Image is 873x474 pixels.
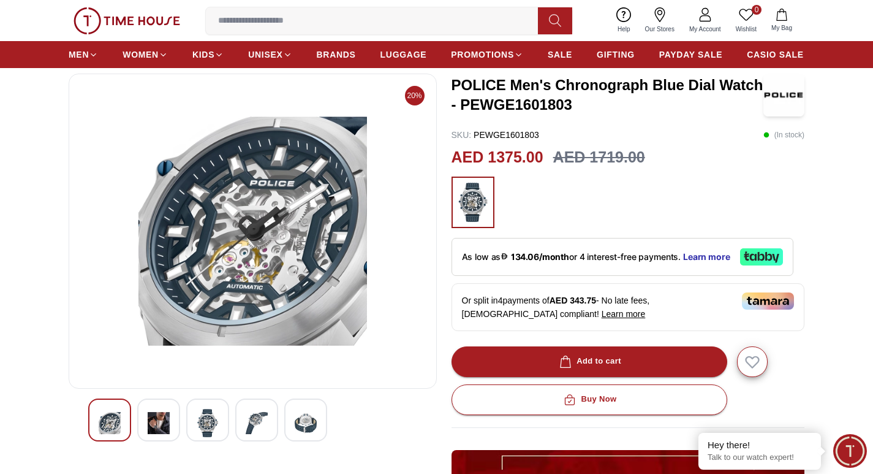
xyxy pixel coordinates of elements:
[708,439,812,451] div: Hey there!
[69,48,89,61] span: MEN
[597,48,635,61] span: GIFTING
[248,44,292,66] a: UNISEX
[452,283,804,331] div: Or split in 4 payments of - No late fees, [DEMOGRAPHIC_DATA] compliant!
[553,146,645,169] h3: AED 1719.00
[458,183,488,222] img: ...
[69,44,98,66] a: MEN
[684,25,726,34] span: My Account
[763,74,804,117] img: POLICE Men's Chronograph Blue Dial Watch - PEWGE1601803
[123,48,159,61] span: WOMEN
[752,5,762,15] span: 0
[192,48,214,61] span: KIDS
[659,48,722,61] span: PAYDAY SALE
[548,44,572,66] a: SALE
[659,44,722,66] a: PAYDAY SALE
[452,384,727,415] button: Buy Now
[246,409,268,437] img: POLICE Men's Chronograph Blue Dial Watch - PEWGE1601803
[548,48,572,61] span: SALE
[764,6,799,35] button: My Bag
[610,5,638,36] a: Help
[708,453,812,463] p: Talk to our watch expert!
[452,130,472,140] span: SKU :
[452,75,763,115] h3: POLICE Men's Chronograph Blue Dial Watch - PEWGE1601803
[74,7,180,34] img: ...
[602,309,646,319] span: Learn more
[295,409,317,437] img: POLICE Men's Chronograph Blue Dial Watch - PEWGE1601803
[380,48,427,61] span: LUGGAGE
[192,44,224,66] a: KIDS
[731,25,762,34] span: Wishlist
[380,44,427,66] a: LUGGAGE
[451,48,514,61] span: PROMOTIONS
[550,296,596,305] span: AED 343.75
[452,146,543,169] h2: AED 1375.00
[747,44,804,66] a: CASIO SALE
[405,86,425,105] span: 20%
[763,129,804,141] p: ( In stock )
[197,409,219,437] img: POLICE Men's Chronograph Blue Dial Watch - PEWGE1601803
[317,48,356,61] span: BRANDS
[148,409,170,437] img: POLICE Men's Chronograph Blue Dial Watch - PEWGE1601803
[451,44,523,66] a: PROMOTIONS
[742,292,794,310] img: Tamara
[640,25,679,34] span: Our Stores
[452,129,539,141] p: PEWGE1601803
[747,48,804,61] span: CASIO SALE
[99,409,121,437] img: POLICE Men's Chronograph Blue Dial Watch - PEWGE1601803
[613,25,635,34] span: Help
[597,44,635,66] a: GIFTING
[833,434,867,468] div: Chat Widget
[452,346,727,377] button: Add to cart
[79,84,426,378] img: POLICE Men's Chronograph Blue Dial Watch - PEWGE1601803
[638,5,682,36] a: Our Stores
[728,5,764,36] a: 0Wishlist
[766,23,797,32] span: My Bag
[561,392,616,407] div: Buy Now
[317,44,356,66] a: BRANDS
[123,44,168,66] a: WOMEN
[248,48,282,61] span: UNISEX
[557,354,621,369] div: Add to cart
